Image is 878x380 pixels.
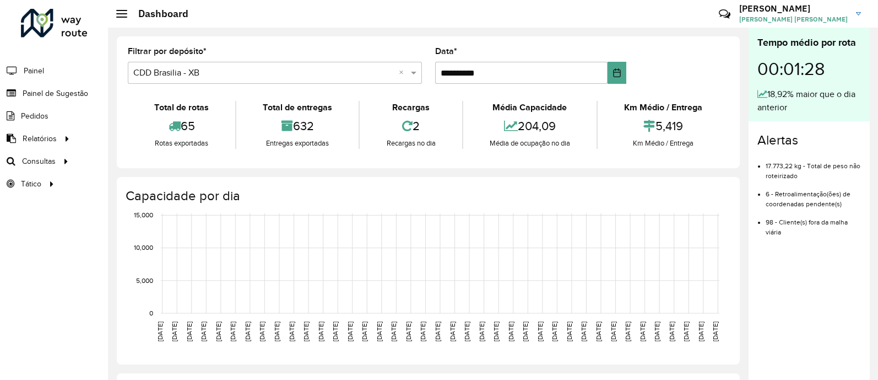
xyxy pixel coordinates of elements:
[610,322,617,341] text: [DATE]
[332,322,339,341] text: [DATE]
[200,322,207,341] text: [DATE]
[566,322,573,341] text: [DATE]
[435,45,457,58] label: Data
[376,322,383,341] text: [DATE]
[215,322,222,341] text: [DATE]
[600,114,726,138] div: 5,419
[21,110,48,122] span: Pedidos
[507,322,514,341] text: [DATE]
[317,322,324,341] text: [DATE]
[362,138,459,149] div: Recargas no dia
[23,88,88,99] span: Painel de Sugestão
[639,322,646,341] text: [DATE]
[536,322,544,341] text: [DATE]
[239,114,356,138] div: 632
[126,188,729,204] h4: Capacidade por dia
[21,178,41,190] span: Tático
[273,322,280,341] text: [DATE]
[302,322,310,341] text: [DATE]
[757,88,861,114] div: 18,92% maior que o dia anterior
[712,322,719,341] text: [DATE]
[24,65,44,77] span: Painel
[186,322,193,341] text: [DATE]
[466,101,594,114] div: Média Capacidade
[258,322,265,341] text: [DATE]
[757,132,861,148] h4: Alertas
[624,322,631,341] text: [DATE]
[522,322,529,341] text: [DATE]
[492,322,500,341] text: [DATE]
[766,181,861,209] li: 6 - Retroalimentação(ões) de coordenadas pendente(s)
[713,2,736,26] a: Contato Rápido
[22,156,56,167] span: Consultas
[239,101,356,114] div: Total de entregas
[766,209,861,237] li: 98 - Cliente(s) fora da malha viária
[362,101,459,114] div: Recargas
[361,322,368,341] text: [DATE]
[419,322,426,341] text: [DATE]
[131,101,232,114] div: Total de rotas
[580,322,587,341] text: [DATE]
[434,322,441,341] text: [DATE]
[405,322,412,341] text: [DATE]
[23,133,57,144] span: Relatórios
[288,322,295,341] text: [DATE]
[682,322,690,341] text: [DATE]
[362,114,459,138] div: 2
[668,322,675,341] text: [DATE]
[449,322,456,341] text: [DATE]
[739,3,848,14] h3: [PERSON_NAME]
[229,322,236,341] text: [DATE]
[595,322,602,341] text: [DATE]
[739,14,848,24] span: [PERSON_NAME] [PERSON_NAME]
[131,114,232,138] div: 65
[757,50,861,88] div: 00:01:28
[399,66,408,79] span: Clear all
[171,322,178,341] text: [DATE]
[653,322,660,341] text: [DATE]
[390,322,397,341] text: [DATE]
[128,45,207,58] label: Filtrar por depósito
[244,322,251,341] text: [DATE]
[149,309,153,317] text: 0
[766,153,861,181] li: 17.773,22 kg - Total de peso não roteirizado
[156,322,164,341] text: [DATE]
[134,211,153,218] text: 15,000
[608,62,626,84] button: Choose Date
[136,277,153,284] text: 5,000
[466,138,594,149] div: Média de ocupação no dia
[239,138,356,149] div: Entregas exportadas
[127,8,188,20] h2: Dashboard
[600,101,726,114] div: Km Médio / Entrega
[757,35,861,50] div: Tempo médio por rota
[600,138,726,149] div: Km Médio / Entrega
[466,114,594,138] div: 204,09
[478,322,485,341] text: [DATE]
[463,322,470,341] text: [DATE]
[131,138,232,149] div: Rotas exportadas
[346,322,354,341] text: [DATE]
[697,322,704,341] text: [DATE]
[551,322,558,341] text: [DATE]
[134,244,153,251] text: 10,000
